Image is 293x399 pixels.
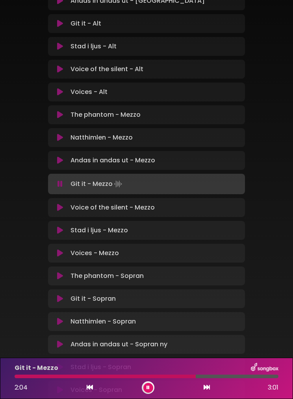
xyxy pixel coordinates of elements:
p: Git it - Alt [70,19,101,28]
p: Voice of the silent - Mezzo [70,203,155,212]
span: 2:04 [15,383,28,392]
p: The phantom - Sopran [70,271,144,281]
img: waveform4.gif [113,178,124,189]
p: Git it - Mezzo [70,178,124,189]
p: Voice of the silent - Alt [70,64,143,74]
p: The phantom - Mezzo [70,110,141,120]
img: songbox-logo-white.png [251,363,278,373]
p: Git it - Mezzo [15,363,58,373]
p: Andas in andas ut - Sopran ny [70,340,167,349]
p: Andas in andas ut - Mezzo [70,156,155,165]
p: Natthimlen - Mezzo [70,133,133,142]
span: 3:01 [268,383,278,392]
p: Git it - Sopran [70,294,116,303]
p: Stad i ljus - Alt [70,42,117,51]
p: Stad i ljus - Mezzo [70,226,128,235]
p: Natthimlen - Sopran [70,317,136,326]
p: Voices - Alt [70,87,108,97]
p: Voices - Mezzo [70,248,119,258]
